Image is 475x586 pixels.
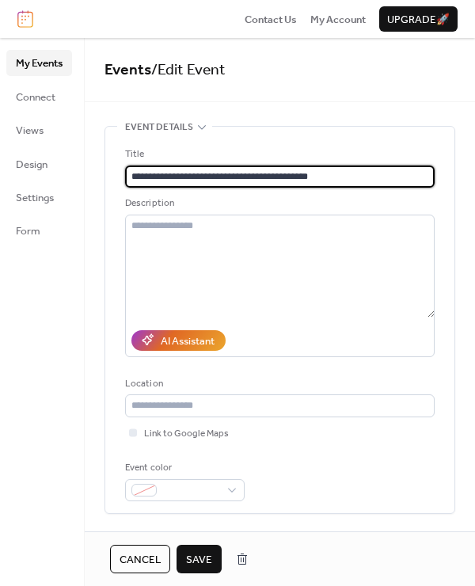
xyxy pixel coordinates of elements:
[16,55,63,71] span: My Events
[16,89,55,105] span: Connect
[177,545,222,573] button: Save
[110,545,170,573] button: Cancel
[125,460,241,476] div: Event color
[16,190,54,206] span: Settings
[379,6,458,32] button: Upgrade🚀
[125,146,431,162] div: Title
[310,12,366,28] span: My Account
[125,120,193,135] span: Event details
[186,552,212,568] span: Save
[245,12,297,28] span: Contact Us
[310,11,366,27] a: My Account
[144,426,229,442] span: Link to Google Maps
[6,117,72,143] a: Views
[120,552,161,568] span: Cancel
[16,223,40,239] span: Form
[17,10,33,28] img: logo
[125,196,431,211] div: Description
[245,11,297,27] a: Contact Us
[6,84,72,109] a: Connect
[16,123,44,139] span: Views
[6,151,72,177] a: Design
[6,50,72,75] a: My Events
[6,218,72,243] a: Form
[387,12,450,28] span: Upgrade 🚀
[161,333,215,349] div: AI Assistant
[104,55,151,85] a: Events
[6,185,72,210] a: Settings
[125,376,431,392] div: Location
[151,55,226,85] span: / Edit Event
[16,157,47,173] span: Design
[131,330,226,351] button: AI Assistant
